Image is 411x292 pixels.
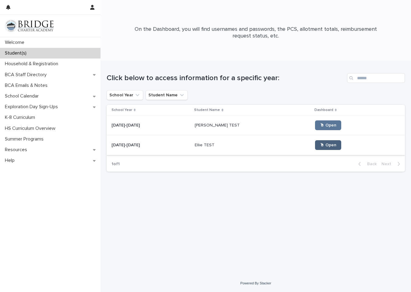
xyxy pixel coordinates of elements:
p: [DATE]-[DATE] [112,122,141,128]
p: [PERSON_NAME] TEST [195,122,241,128]
tr: [DATE]-[DATE][DATE]-[DATE] [PERSON_NAME] TEST[PERSON_NAME] TEST 🖱 Open [107,116,405,135]
p: Welcome [2,40,29,45]
span: Next [381,162,395,166]
h1: Click below to access information for a specific year: [107,74,345,83]
p: Student Name [194,107,220,113]
p: Summer Programs [2,136,48,142]
span: 🖱 Open [320,143,336,147]
button: School Year [107,90,143,100]
p: 1 of 1 [107,157,125,172]
p: Household & Registration [2,61,63,67]
a: Powered By Stacker [240,281,271,285]
button: Next [379,161,405,167]
img: V1C1m3IdTEidaUdm9Hs0 [5,20,54,32]
p: On the Dashboard, you will find usernames and passwords, the PCS, allotment totals, reimbursement... [134,26,378,39]
p: Ellie TEST [195,141,216,148]
span: 🖱 Open [320,123,336,127]
p: K-8 Curriculum [2,115,40,120]
p: School Calendar [2,93,44,99]
input: Search [347,73,405,83]
a: 🖱 Open [315,140,341,150]
p: Resources [2,147,32,153]
p: Student(s) [2,50,31,56]
a: 🖱 Open [315,120,341,130]
button: Back [353,161,379,167]
p: School Year [112,107,132,113]
p: BCA Staff Directory [2,72,51,78]
button: Student Name [146,90,188,100]
p: Exploration Day Sign-Ups [2,104,63,110]
p: Dashboard [314,107,333,113]
p: BCA Emails & Notes [2,83,52,88]
p: [DATE]-[DATE] [112,141,141,148]
p: HS Curriculum Overview [2,126,60,131]
tr: [DATE]-[DATE][DATE]-[DATE] Ellie TESTEllie TEST 🖱 Open [107,135,405,155]
p: Help [2,158,19,163]
span: Back [363,162,377,166]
